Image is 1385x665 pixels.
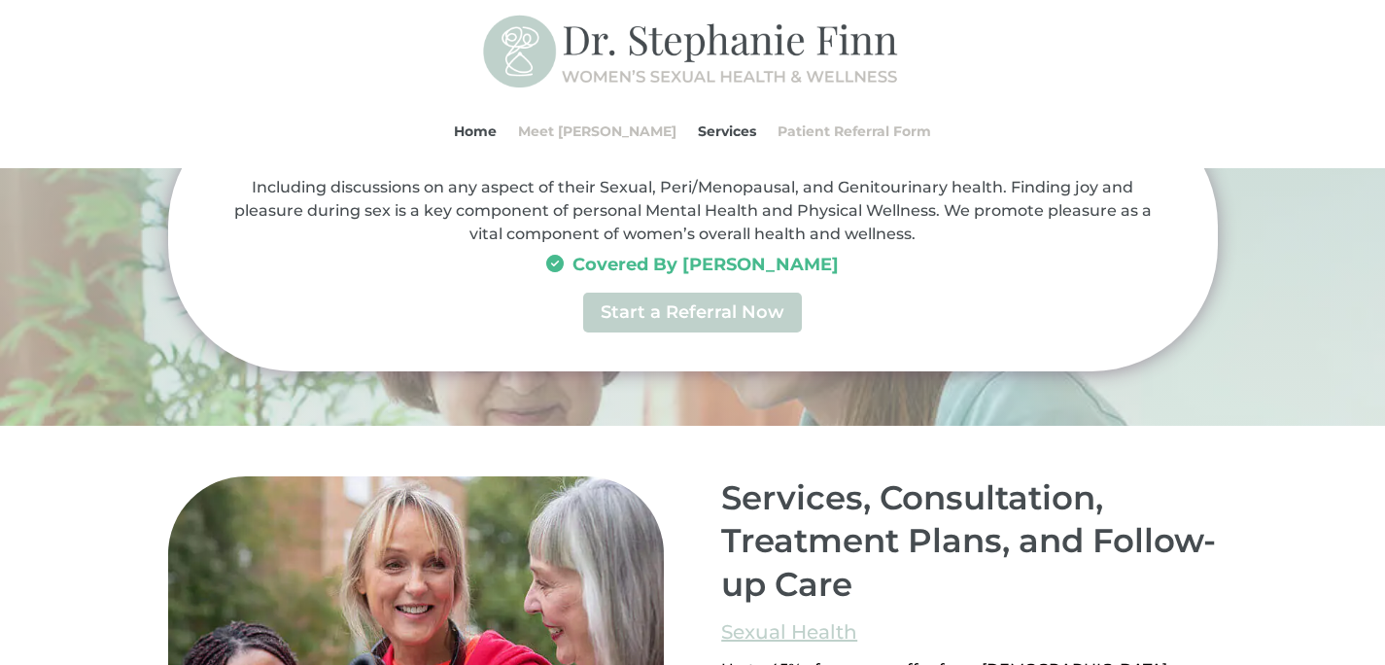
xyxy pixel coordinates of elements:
[778,94,931,168] a: Patient Referral Form
[721,615,857,648] a: Sexual Health
[226,246,1160,283] h3: Covered By [PERSON_NAME]
[698,94,756,168] a: Services
[583,293,802,332] a: Start a Referral Now
[226,176,1160,245] p: Including discussions on any aspect of their Sexual, Peri/Menopausal, and Genitourinary health. F...
[454,94,497,168] a: Home
[721,476,1217,615] h2: Services, Consultation, Treatment Plans, and Follow-up Care
[518,94,676,168] a: Meet [PERSON_NAME]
